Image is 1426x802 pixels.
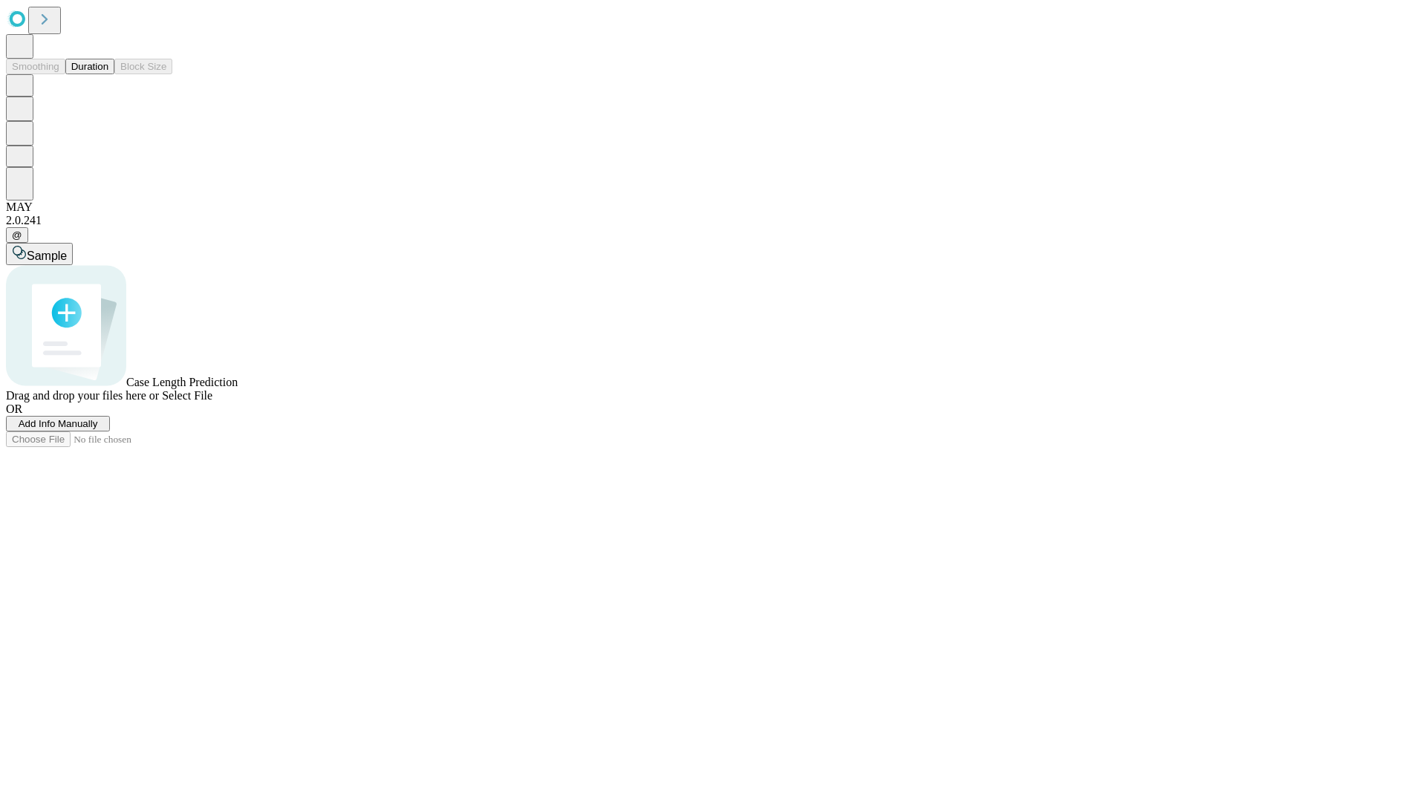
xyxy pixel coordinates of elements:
[19,418,98,429] span: Add Info Manually
[6,389,159,402] span: Drag and drop your files here or
[6,402,22,415] span: OR
[6,200,1420,214] div: MAY
[162,389,212,402] span: Select File
[12,229,22,241] span: @
[6,214,1420,227] div: 2.0.241
[65,59,114,74] button: Duration
[6,243,73,265] button: Sample
[114,59,172,74] button: Block Size
[27,250,67,262] span: Sample
[6,416,110,431] button: Add Info Manually
[6,59,65,74] button: Smoothing
[6,227,28,243] button: @
[126,376,238,388] span: Case Length Prediction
